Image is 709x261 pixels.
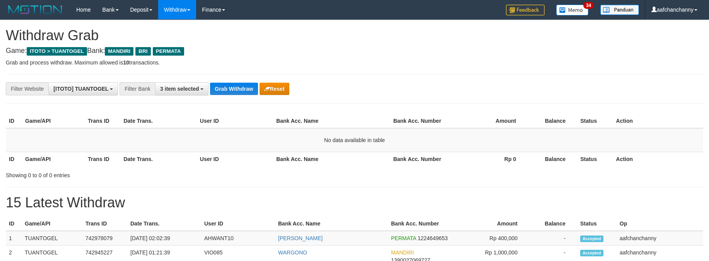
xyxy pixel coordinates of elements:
th: Rp 0 [453,152,528,166]
th: Trans ID [85,114,120,128]
strong: 10 [123,59,129,66]
th: User ID [197,152,273,166]
td: 1 [6,231,22,246]
th: Status [577,152,613,166]
th: Action [613,152,703,166]
h4: Game: Bank: [6,47,703,55]
th: Balance [529,217,577,231]
button: 3 item selected [155,82,208,95]
button: [ITOTO] TUANTOGEL [48,82,118,95]
span: MANDIRI [105,47,133,56]
span: [ITOTO] TUANTOGEL [53,86,108,92]
span: Copy 1224649653 to clipboard [418,235,448,241]
th: Bank Acc. Name [275,217,388,231]
span: MANDIRI [391,249,414,256]
th: ID [6,152,22,166]
img: MOTION_logo.png [6,4,65,15]
span: 34 [583,2,594,9]
span: BRI [135,47,150,56]
span: 3 item selected [160,86,199,92]
td: 742978079 [82,231,127,246]
span: Accepted [580,250,603,256]
th: Status [577,217,617,231]
th: User ID [201,217,275,231]
div: Showing 0 to 0 of 0 entries [6,168,290,179]
td: TUANTOGEL [22,231,82,246]
td: AHWANT10 [201,231,275,246]
th: User ID [197,114,273,128]
td: Rp 400,000 [457,231,529,246]
td: No data available in table [6,128,703,152]
th: Date Trans. [120,152,196,166]
th: ID [6,114,22,128]
th: Bank Acc. Number [388,217,457,231]
img: Feedback.jpg [506,5,545,15]
td: aafchanchanny [617,231,703,246]
a: [PERSON_NAME] [278,235,323,241]
th: Bank Acc. Number [390,114,453,128]
th: ID [6,217,22,231]
th: Balance [528,152,577,166]
th: Bank Acc. Number [390,152,453,166]
button: Reset [260,83,289,95]
th: Game/API [22,152,85,166]
td: - [529,231,577,246]
th: Bank Acc. Name [273,114,390,128]
div: Filter Website [6,82,48,95]
img: panduan.png [600,5,639,15]
th: Action [613,114,703,128]
th: Amount [457,217,529,231]
p: Grab and process withdraw. Maximum allowed is transactions. [6,59,703,66]
span: ITOTO > TUANTOGEL [27,47,87,56]
span: PERMATA [153,47,184,56]
th: Trans ID [85,152,120,166]
th: Balance [528,114,577,128]
span: PERMATA [391,235,416,241]
td: [DATE] 02:02:39 [127,231,201,246]
th: Game/API [22,217,82,231]
h1: 15 Latest Withdraw [6,195,703,210]
button: Grab Withdraw [210,83,258,95]
th: Game/API [22,114,85,128]
div: Filter Bank [120,82,155,95]
img: Button%20Memo.svg [556,5,589,15]
th: Status [577,114,613,128]
h1: Withdraw Grab [6,28,703,43]
th: Date Trans. [120,114,196,128]
th: Date Trans. [127,217,201,231]
th: Bank Acc. Name [273,152,390,166]
th: Op [617,217,703,231]
span: Accepted [580,236,603,242]
th: Trans ID [82,217,127,231]
a: WARGONO [278,249,307,256]
th: Amount [453,114,528,128]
